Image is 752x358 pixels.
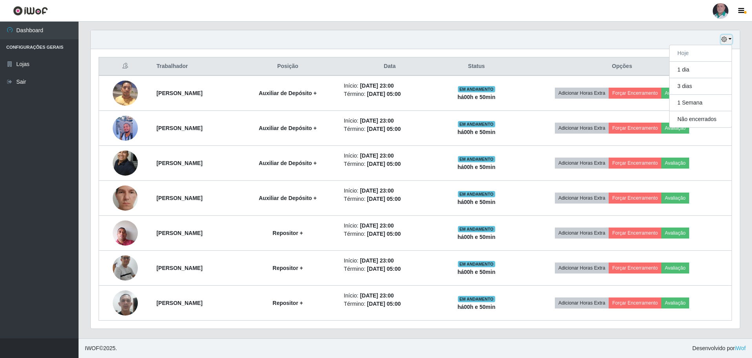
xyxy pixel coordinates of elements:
[360,187,394,194] time: [DATE] 23:00
[360,292,394,299] time: [DATE] 23:00
[113,170,138,226] img: 1741739537666.jpeg
[344,125,435,133] li: Término:
[661,193,689,204] button: Avaliação
[367,161,401,167] time: [DATE] 05:00
[85,345,99,351] span: IWOF
[113,239,138,297] img: 1689019762958.jpeg
[661,263,689,274] button: Avaliação
[156,230,202,236] strong: [PERSON_NAME]
[360,222,394,229] time: [DATE] 23:00
[458,191,495,197] span: EM ANDAMENTO
[259,195,317,201] strong: Auxiliar de Depósito +
[156,125,202,131] strong: [PERSON_NAME]
[113,216,138,250] img: 1659209415868.jpeg
[360,83,394,89] time: [DATE] 23:00
[458,121,495,127] span: EM ANDAMENTO
[367,91,401,97] time: [DATE] 05:00
[339,57,440,76] th: Data
[156,195,202,201] strong: [PERSON_NAME]
[609,158,661,169] button: Forçar Encerramento
[457,234,496,240] strong: há 00 h e 50 min
[609,297,661,308] button: Forçar Encerramento
[367,231,401,237] time: [DATE] 05:00
[692,344,746,352] span: Desenvolvido por
[609,193,661,204] button: Forçar Encerramento
[360,117,394,124] time: [DATE] 23:00
[344,160,435,168] li: Término:
[367,126,401,132] time: [DATE] 05:00
[344,292,435,300] li: Início:
[344,152,435,160] li: Início:
[661,123,689,134] button: Avaliação
[367,266,401,272] time: [DATE] 05:00
[555,228,609,239] button: Adicionar Horas Extra
[360,257,394,264] time: [DATE] 23:00
[661,88,689,99] button: Avaliação
[85,344,117,352] span: © 2025 .
[113,114,138,143] img: 1731427400003.jpeg
[458,261,495,267] span: EM ANDAMENTO
[458,86,495,92] span: EM ANDAMENTO
[344,90,435,98] li: Término:
[609,88,661,99] button: Forçar Encerramento
[273,300,303,306] strong: Repositor +
[156,300,202,306] strong: [PERSON_NAME]
[735,345,746,351] a: iWof
[670,45,732,62] button: Hoje
[273,265,303,271] strong: Repositor +
[661,297,689,308] button: Avaliação
[670,62,732,78] button: 1 dia
[555,158,609,169] button: Adicionar Horas Extra
[344,195,435,203] li: Término:
[512,57,732,76] th: Opções
[344,230,435,238] li: Término:
[344,257,435,265] li: Início:
[670,111,732,127] button: Não encerrados
[367,196,401,202] time: [DATE] 05:00
[236,57,339,76] th: Posição
[113,286,138,319] img: 1716159554658.jpeg
[609,123,661,134] button: Forçar Encerramento
[156,265,202,271] strong: [PERSON_NAME]
[457,304,496,310] strong: há 00 h e 50 min
[555,263,609,274] button: Adicionar Horas Extra
[609,228,661,239] button: Forçar Encerramento
[344,117,435,125] li: Início:
[259,125,317,131] strong: Auxiliar de Depósito +
[609,263,661,274] button: Forçar Encerramento
[156,160,202,166] strong: [PERSON_NAME]
[555,88,609,99] button: Adicionar Horas Extra
[670,78,732,95] button: 3 dias
[555,123,609,134] button: Adicionar Horas Extra
[273,230,303,236] strong: Repositor +
[555,297,609,308] button: Adicionar Horas Extra
[457,199,496,205] strong: há 00 h e 50 min
[360,152,394,159] time: [DATE] 23:00
[344,82,435,90] li: Início:
[344,222,435,230] li: Início:
[344,300,435,308] li: Término:
[670,95,732,111] button: 1 Semana
[661,228,689,239] button: Avaliação
[457,129,496,135] strong: há 00 h e 50 min
[259,160,317,166] strong: Auxiliar de Depósito +
[152,57,236,76] th: Trabalhador
[344,187,435,195] li: Início:
[458,226,495,232] span: EM ANDAMENTO
[457,94,496,100] strong: há 00 h e 50 min
[13,6,48,16] img: CoreUI Logo
[457,269,496,275] strong: há 00 h e 50 min
[344,265,435,273] li: Término:
[661,158,689,169] button: Avaliação
[367,301,401,307] time: [DATE] 05:00
[458,296,495,302] span: EM ANDAMENTO
[555,193,609,204] button: Adicionar Horas Extra
[440,57,512,76] th: Status
[458,156,495,162] span: EM ANDAMENTO
[259,90,317,96] strong: Auxiliar de Depósito +
[113,76,138,110] img: 1738750603268.jpeg
[156,90,202,96] strong: [PERSON_NAME]
[113,146,138,180] img: 1734114107778.jpeg
[457,164,496,170] strong: há 00 h e 50 min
